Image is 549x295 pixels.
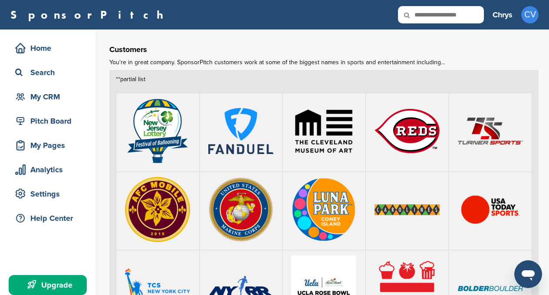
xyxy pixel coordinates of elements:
div: My Pages [13,138,87,153]
img: Screen shot 2021 01 21 at 10.36.58 am [375,204,440,215]
img: Fob [127,98,188,164]
iframe: Button to launch messaging window [514,260,542,288]
div: Analytics [13,162,87,177]
div: Upgrade [13,277,87,293]
span: CV [521,6,539,23]
div: Pitch Board [13,113,87,129]
a: Upgrade [9,275,87,295]
img: Cma logo blk [291,106,356,157]
a: My Pages [9,135,87,155]
a: Settings [9,184,87,204]
img: 220px emblem of the united states marine corps.svg [208,177,273,242]
img: Fanduel logo 2 [208,108,273,154]
a: Home [9,38,87,58]
a: Pitch Board [9,111,87,131]
a: Help Center [9,208,87,228]
img: Lp logo [291,177,356,242]
div: Settings [13,186,87,202]
a: My CRM [9,87,87,107]
div: Search [13,65,87,80]
img: 9d112fce 8c89 4444 9923 5697405a16c7 [125,177,190,242]
div: Home [13,40,87,56]
a: Search [9,62,87,82]
img: Turner sports [458,118,523,144]
h3: Chrys [493,9,513,21]
a: Chrys [493,5,513,24]
img: 64d5bbb9 e9b2 4084 93f7 cc35b9b35b41 [458,286,523,291]
img: Cincinnati reds logo.svg [375,109,440,153]
a: SponsorPitch [10,9,169,20]
div: My CRM [13,89,87,105]
h2: Customers [109,44,539,56]
div: Help Center [13,210,87,226]
div: **partial list [116,76,532,82]
div: You're in great company. SponsorPitch customers work at some of the biggest names in sports and e... [109,59,539,66]
img: Icon [458,177,523,242]
a: Analytics [9,160,87,180]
